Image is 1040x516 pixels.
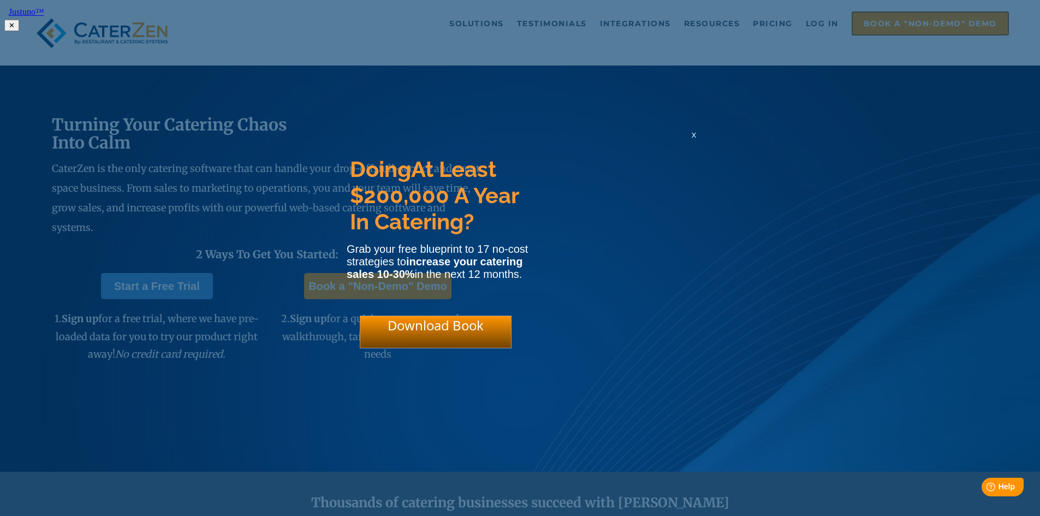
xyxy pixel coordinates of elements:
[685,129,703,151] div: x
[692,129,696,140] span: x
[347,243,528,280] span: Grab your free blueprint to 17 no-cost strategies to in the next 12 months.
[4,20,19,31] button: ✕
[347,256,522,280] strong: increase your catering sales 10-30%
[388,316,484,334] span: Download Book
[943,473,1028,504] iframe: Help widget launcher
[350,156,411,182] span: Doing
[360,316,512,348] div: Download Book
[350,156,519,234] span: At Least $200,000 A Year In Catering?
